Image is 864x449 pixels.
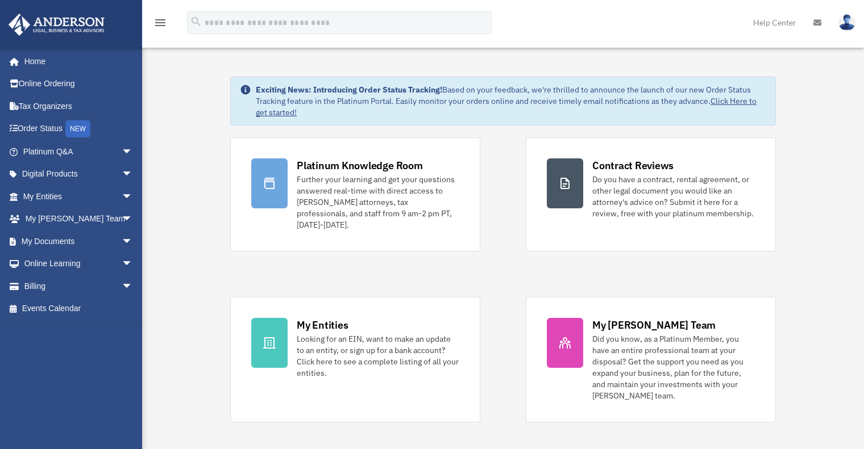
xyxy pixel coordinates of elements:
[8,253,150,275] a: Online Learningarrow_drop_down
[297,333,459,379] div: Looking for an EIN, want to make an update to an entity, or sign up for a bank account? Click her...
[256,96,757,118] a: Click Here to get started!
[153,16,167,30] i: menu
[153,20,167,30] a: menu
[122,253,144,276] span: arrow_drop_down
[8,230,150,253] a: My Documentsarrow_drop_down
[592,158,674,173] div: Contract Reviews
[256,84,766,118] div: Based on your feedback, we're thrilled to announce the launch of our new Order Status Tracking fe...
[190,15,202,28] i: search
[8,118,150,141] a: Order StatusNEW
[122,208,144,231] span: arrow_drop_down
[8,50,144,73] a: Home
[122,185,144,208] span: arrow_drop_down
[592,174,755,219] div: Do you have a contract, rental agreement, or other legal document you would like an attorney's ad...
[526,137,776,251] a: Contract Reviews Do you have a contract, rental agreement, or other legal document you would like...
[838,14,855,31] img: User Pic
[297,174,459,230] div: Further your learning and get your questions answered real-time with direct access to [PERSON_NAM...
[8,163,150,186] a: Digital Productsarrow_drop_down
[230,137,480,251] a: Platinum Knowledge Room Further your learning and get your questions answered real-time with dire...
[122,163,144,186] span: arrow_drop_down
[8,297,150,320] a: Events Calendar
[592,333,755,401] div: Did you know, as a Platinum Member, you have an entire professional team at your disposal? Get th...
[5,14,108,36] img: Anderson Advisors Platinum Portal
[8,208,150,230] a: My [PERSON_NAME] Teamarrow_drop_down
[8,140,150,163] a: Platinum Q&Aarrow_drop_down
[122,230,144,253] span: arrow_drop_down
[8,73,150,95] a: Online Ordering
[297,318,348,332] div: My Entities
[122,275,144,298] span: arrow_drop_down
[8,185,150,208] a: My Entitiesarrow_drop_down
[8,95,150,118] a: Tax Organizers
[65,120,90,137] div: NEW
[297,158,423,173] div: Platinum Knowledge Room
[256,85,442,95] strong: Exciting News: Introducing Order Status Tracking!
[526,297,776,422] a: My [PERSON_NAME] Team Did you know, as a Platinum Member, you have an entire professional team at...
[122,140,144,163] span: arrow_drop_down
[230,297,480,422] a: My Entities Looking for an EIN, want to make an update to an entity, or sign up for a bank accoun...
[8,275,150,297] a: Billingarrow_drop_down
[592,318,716,332] div: My [PERSON_NAME] Team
